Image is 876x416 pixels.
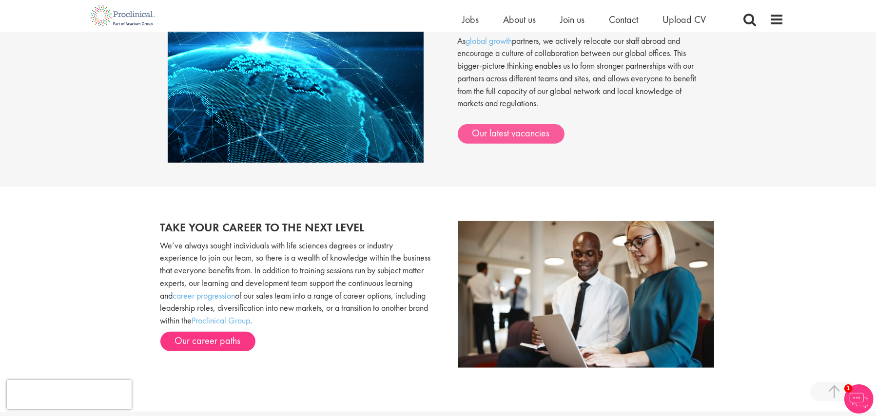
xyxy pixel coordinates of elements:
h2: Take your career to the next level [160,221,431,234]
a: Join us [561,13,585,26]
a: Upload CV [663,13,706,26]
img: Chatbot [844,384,874,414]
a: Jobs [463,13,479,26]
a: Contact [609,13,639,26]
a: Our career paths [160,332,255,351]
a: career progression [173,290,235,301]
a: About us [504,13,536,26]
span: 1 [844,384,853,393]
iframe: reCAPTCHA [7,380,132,409]
p: We’ve always sought individuals with life sciences degrees or industry experience to join our tea... [160,239,431,327]
a: Our latest vacancies [458,124,565,144]
p: As partners, we actively relocate our staff abroad and encourage a culture of collaboration betwe... [458,35,709,119]
a: Proclinical Group [192,315,251,326]
a: global growth [466,35,512,46]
